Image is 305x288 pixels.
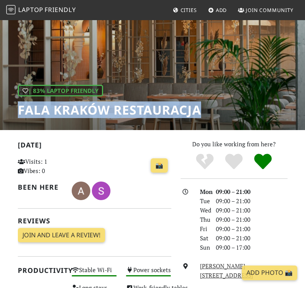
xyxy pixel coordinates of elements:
[18,183,63,191] h2: Been here
[18,157,63,175] p: Visits: 1 Vibes: 0
[45,5,76,14] span: Friendly
[170,3,200,17] a: Cities
[195,206,212,215] div: Wed
[181,7,197,14] span: Cities
[248,153,277,170] div: Definitely!
[211,243,292,252] div: 09:00 – 17:00
[219,153,248,170] div: Yes
[151,158,168,173] a: 📸
[211,233,292,243] div: 09:00 – 21:00
[92,186,110,194] span: Sebastian Bigaj
[72,182,90,200] img: 5213-alexander.jpg
[235,3,296,17] a: Join Community
[242,266,297,280] a: Add Photo 📸
[18,217,171,225] h2: Reviews
[211,206,292,215] div: 09:00 – 21:00
[6,3,76,17] a: LaptopFriendly LaptopFriendly
[72,186,92,194] span: Alexander Korolyov
[190,153,219,170] div: No
[18,228,105,243] a: Join and leave a review!
[195,196,212,206] div: Tue
[195,233,212,243] div: Sat
[195,215,212,224] div: Thu
[205,3,230,17] a: Add
[195,187,212,196] div: Mon
[18,103,201,117] h1: Fala Kraków Restauracja
[195,224,212,233] div: Fri
[18,85,103,96] div: | 83% Laptop Friendly
[18,5,43,14] span: Laptop
[18,266,63,274] h2: Productivity
[18,141,171,152] h2: [DATE]
[121,265,176,283] div: Power sockets
[211,196,292,206] div: 09:00 – 21:00
[181,139,288,149] p: Do you like working from here?
[211,187,292,196] div: 09:00 – 21:00
[246,7,293,14] span: Join Community
[200,262,253,279] a: [PERSON_NAME][STREET_ADDRESS]
[92,182,110,200] img: 4908-sebastian.jpg
[67,265,121,283] div: Stable Wi-Fi
[195,243,212,252] div: Sun
[6,5,16,14] img: LaptopFriendly
[211,215,292,224] div: 09:00 – 21:00
[216,7,227,14] span: Add
[211,224,292,233] div: 09:00 – 21:00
